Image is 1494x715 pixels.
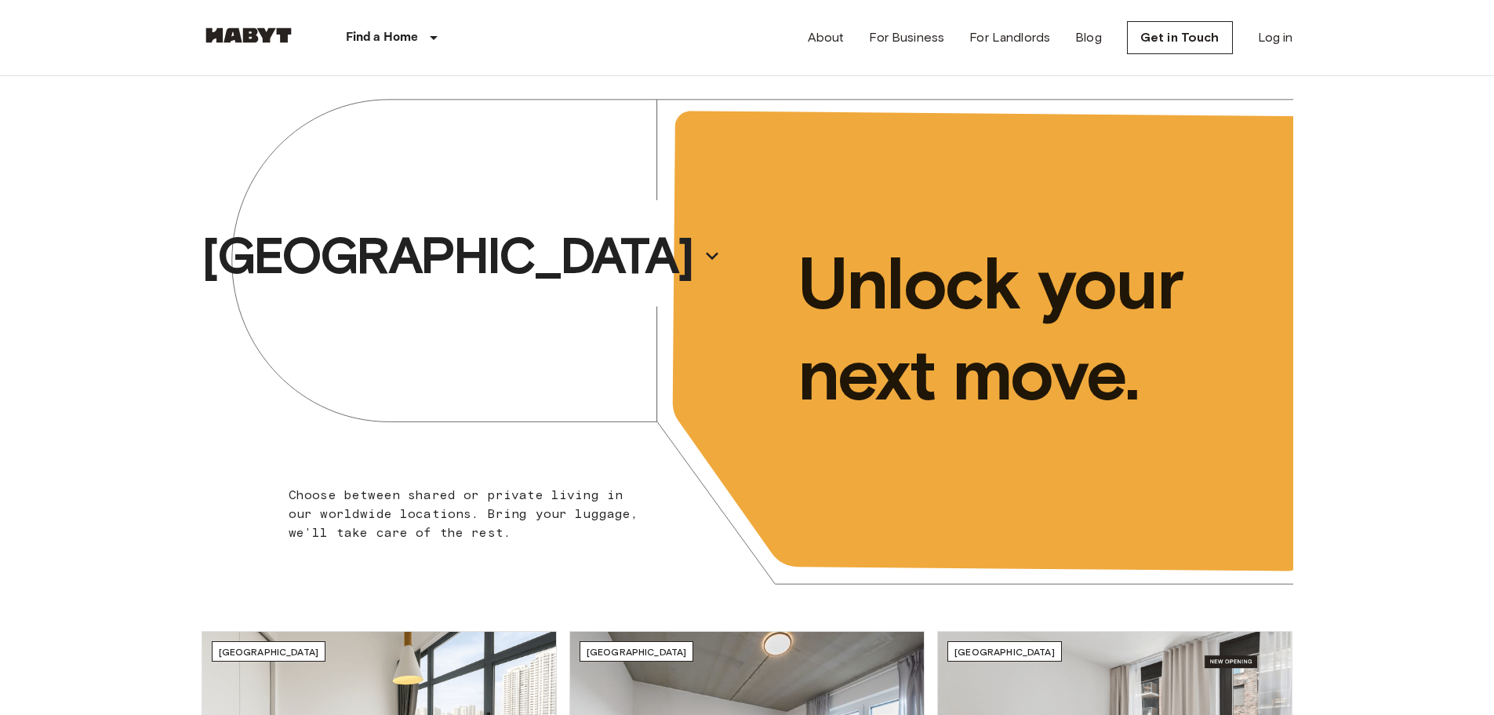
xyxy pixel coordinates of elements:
span: [GEOGRAPHIC_DATA] [587,646,687,658]
p: Find a Home [346,28,419,47]
p: [GEOGRAPHIC_DATA] [202,224,692,287]
a: Blog [1075,28,1102,47]
button: [GEOGRAPHIC_DATA] [195,220,727,292]
a: Log in [1258,28,1293,47]
a: About [808,28,845,47]
p: Unlock your next move. [798,238,1268,420]
img: Habyt [202,27,296,43]
a: Get in Touch [1127,21,1233,54]
a: For Business [869,28,944,47]
span: [GEOGRAPHIC_DATA] [219,646,319,658]
span: [GEOGRAPHIC_DATA] [954,646,1055,658]
p: Choose between shared or private living in our worldwide locations. Bring your luggage, we'll tak... [289,486,649,542]
a: For Landlords [969,28,1050,47]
